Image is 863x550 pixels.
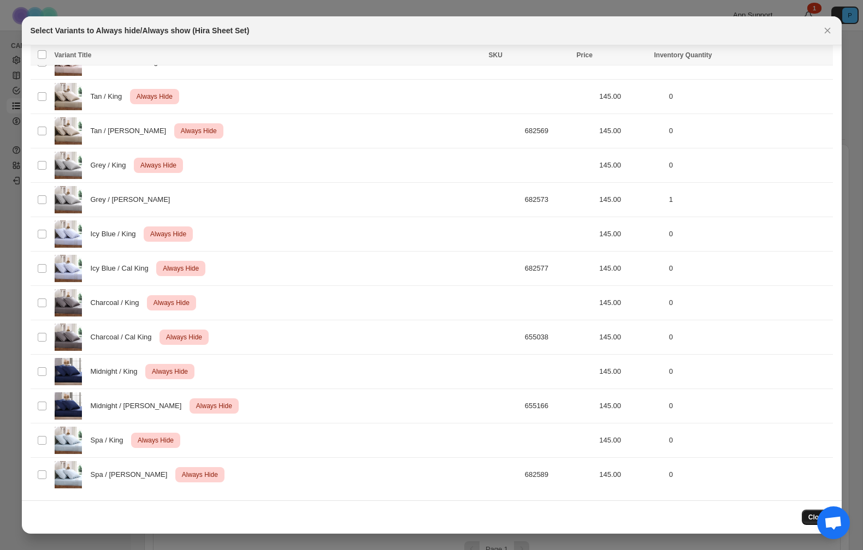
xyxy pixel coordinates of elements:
td: 655166 [522,389,596,423]
td: 0 [666,458,833,492]
td: 145.00 [596,458,666,492]
span: SKU [489,51,503,59]
span: Icy Blue / Cal King [91,263,155,274]
td: 0 [666,423,833,458]
span: Tan / King [91,91,128,102]
td: 682589 [522,458,596,492]
img: SheetSet-Side-IcyBlue.jpg [55,220,82,248]
td: 1 [666,183,833,217]
button: Close [802,510,833,525]
td: 145.00 [596,183,666,217]
td: 682573 [522,183,596,217]
td: 682577 [522,252,596,286]
span: Grey / [PERSON_NAME] [91,194,176,205]
img: SheetSet-Side-Grey.jpg [55,152,82,179]
td: 655038 [522,320,596,355]
span: Always Hide [134,90,175,103]
img: SheetSet-Side-Grey.jpg [55,186,82,213]
img: SheetSet-Side-Midnight.jpg [55,392,82,420]
span: Icy Blue / King [91,229,142,240]
span: Spa / King [91,435,129,446]
span: Close [808,513,826,522]
span: Always Hide [138,159,179,172]
td: 145.00 [596,114,666,148]
span: Always Hide [135,434,176,447]
span: Always Hide [148,228,188,241]
img: SheetSet-Side-Tan.jpg [55,117,82,145]
td: 145.00 [596,320,666,355]
td: 145.00 [596,217,666,252]
img: SheetSet-Side-IcyBlue.jpg [55,255,82,282]
span: Variant Title [55,51,92,59]
td: 145.00 [596,423,666,458]
span: Always Hide [180,468,220,481]
span: Grey / King [91,160,132,171]
span: Spa / [PERSON_NAME] [91,469,174,480]
img: SheetSet-Side-Charcoal.jpg [55,289,82,316]
span: Charcoal / Cal King [91,332,158,343]
span: Always Hide [150,365,190,378]
td: 0 [666,286,833,320]
button: Close [820,23,835,38]
td: 145.00 [596,252,666,286]
td: 0 [666,252,833,286]
span: Midnight / King [91,366,144,377]
span: Midnight / [PERSON_NAME] [91,400,188,411]
span: Always Hide [194,399,234,412]
h2: Select Variants to Always hide/Always show (Hira Sheet Set) [31,25,250,36]
span: Tan / [PERSON_NAME] [91,125,173,136]
span: Always Hide [151,296,192,309]
td: 145.00 [596,148,666,183]
span: Charcoal / King [91,297,145,308]
span: Always Hide [164,331,204,344]
td: 145.00 [596,355,666,389]
img: SheetSet-Side-Charcoal.jpg [55,324,82,351]
td: 145.00 [596,80,666,114]
img: SheetSet-Side-Spa.jpg [55,427,82,454]
td: 682569 [522,114,596,148]
span: Inventory Quantity [654,51,712,59]
td: 145.00 [596,389,666,423]
a: Open chat [817,506,850,539]
td: 0 [666,148,833,183]
img: SheetSet-Side-Tan.jpg [55,83,82,110]
img: SheetSet-Side-Spa.jpg [55,461,82,488]
td: 0 [666,217,833,252]
span: Price [577,51,593,59]
img: SheetSet-Side-Midnight.jpg [55,358,82,385]
td: 0 [666,114,833,148]
td: 0 [666,355,833,389]
span: Always Hide [161,262,201,275]
td: 145.00 [596,286,666,320]
td: 0 [666,320,833,355]
td: 0 [666,389,833,423]
td: 0 [666,80,833,114]
span: Always Hide [179,124,219,137]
